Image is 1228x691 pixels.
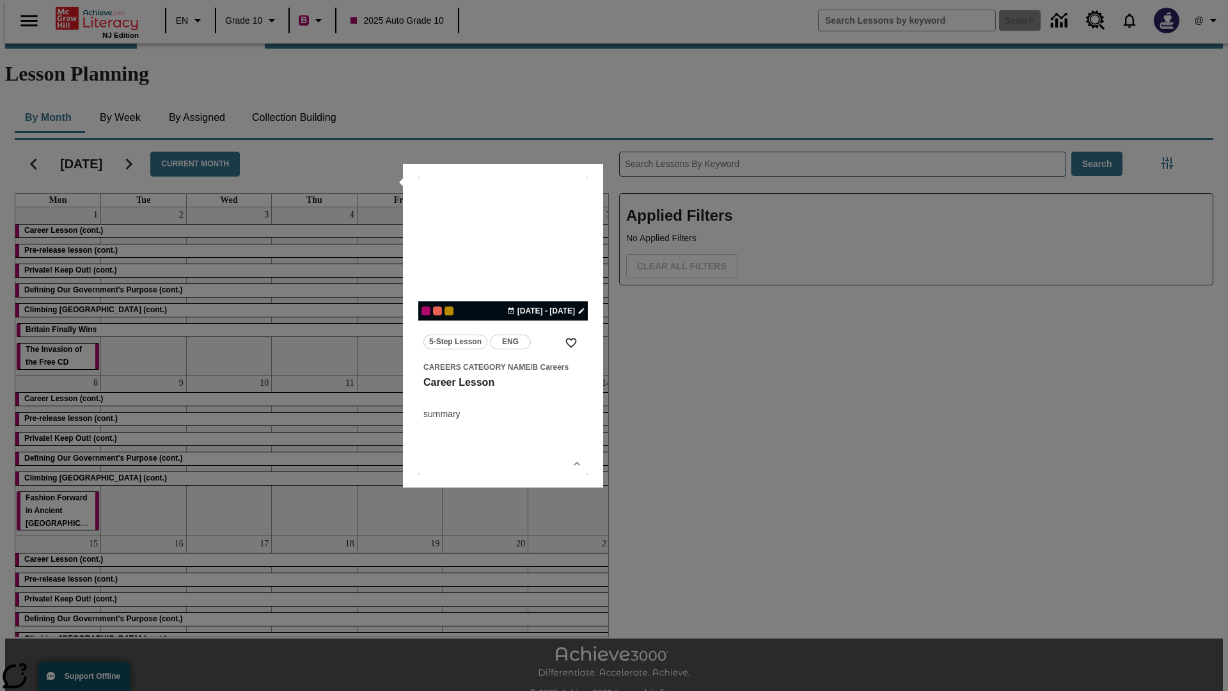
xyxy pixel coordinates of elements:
span: Topic: Careers Category Name/B Careers [423,360,583,374]
div: New 2025 class [445,306,453,315]
span: Careers Category Name [423,363,530,372]
span: / [530,363,532,372]
button: ENG [490,335,531,349]
div: OL 2025 Auto Grade 11 [433,306,442,315]
button: Add to Favorites [560,331,583,354]
h3: Career Lesson [423,376,583,390]
span: [DATE] - [DATE] [517,305,575,317]
div: lesson details [418,177,588,475]
button: Show Details [567,454,586,473]
span: 5-Step Lesson [429,335,482,349]
h4: undefined [423,390,583,405]
span: ENG [502,335,519,349]
span: B Careers [532,363,569,372]
button: 5-Step Lesson [423,335,487,349]
button: Jan 13 - Jan 17 Choose Dates [505,305,588,317]
div: Current Class [421,306,430,315]
div: summary [423,408,583,421]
